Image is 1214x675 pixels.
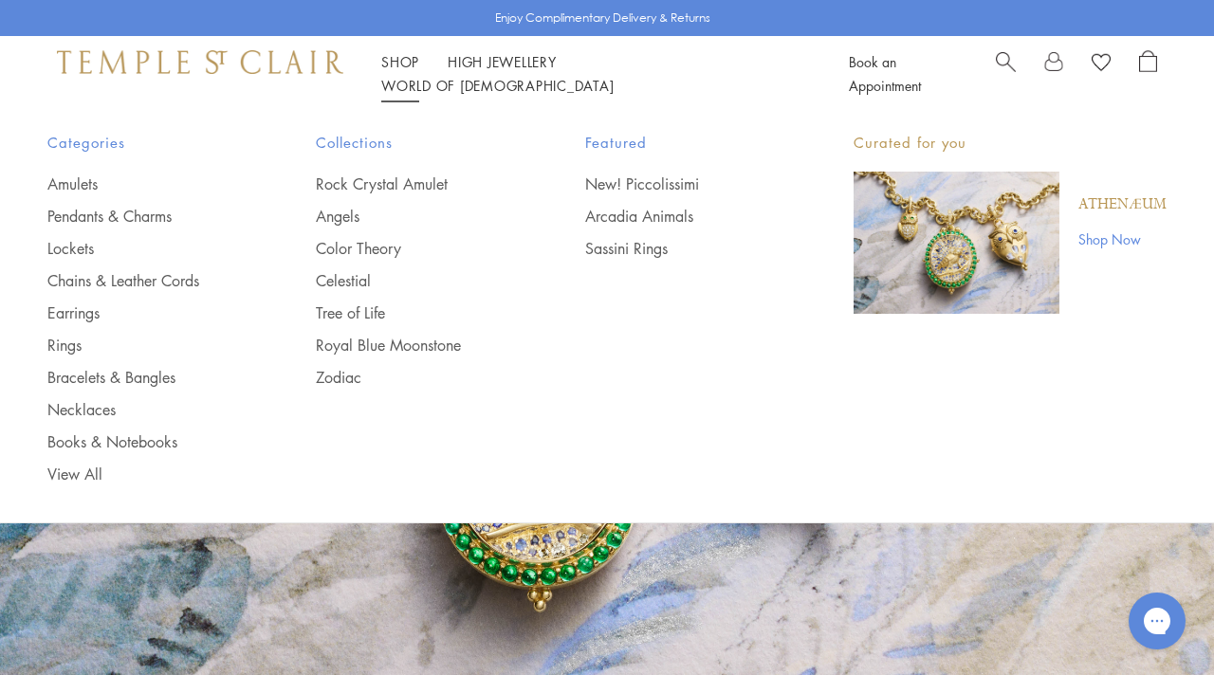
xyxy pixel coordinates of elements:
a: ShopShop [381,52,419,71]
p: Enjoy Complimentary Delivery & Returns [495,9,710,27]
a: High JewelleryHigh Jewellery [448,52,557,71]
a: Books & Notebooks [47,431,240,452]
p: Curated for you [854,131,1167,155]
a: Pendants & Charms [47,206,240,227]
a: View All [47,464,240,484]
a: Sassini Rings [585,238,778,259]
a: Rings [47,335,240,356]
span: Featured [585,131,778,155]
a: Athenæum [1078,194,1167,215]
a: Royal Blue Moonstone [316,335,508,356]
iframe: Gorgias live chat messenger [1119,586,1195,656]
a: New! Piccolissimi [585,173,778,194]
span: Categories [47,131,240,155]
img: Temple St. Clair [57,50,343,73]
a: Amulets [47,173,240,194]
a: Bracelets & Bangles [47,367,240,388]
a: Celestial [316,270,508,291]
a: Open Shopping Bag [1139,50,1157,98]
span: Collections [316,131,508,155]
a: Arcadia Animals [585,206,778,227]
nav: Main navigation [381,50,806,98]
a: Lockets [47,238,240,259]
a: Chains & Leather Cords [47,270,240,291]
a: Color Theory [316,238,508,259]
a: Zodiac [316,367,508,388]
a: Tree of Life [316,302,508,323]
a: Rock Crystal Amulet [316,173,508,194]
a: View Wishlist [1092,50,1111,79]
a: Angels [316,206,508,227]
a: Search [996,50,1016,98]
a: Necklaces [47,399,240,420]
a: Earrings [47,302,240,323]
a: World of [DEMOGRAPHIC_DATA]World of [DEMOGRAPHIC_DATA] [381,76,614,95]
a: Book an Appointment [849,52,921,95]
a: Shop Now [1078,228,1167,249]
